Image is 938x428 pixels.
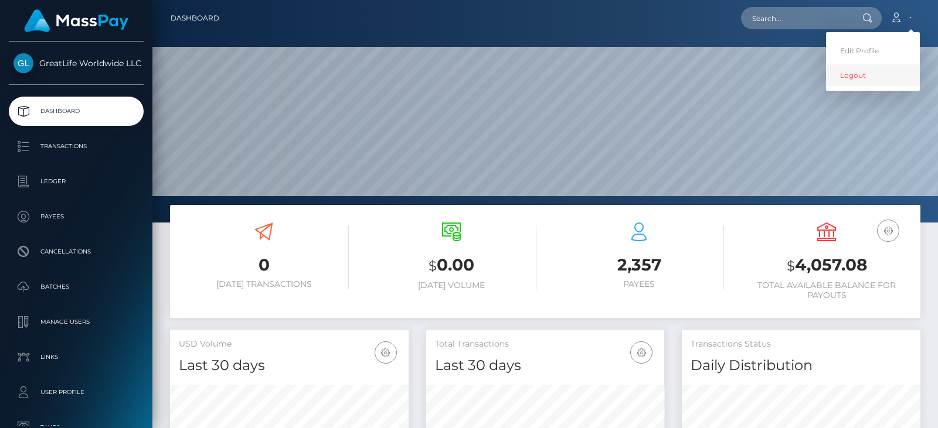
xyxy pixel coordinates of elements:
[742,254,912,278] h3: 4,057.08
[179,279,349,289] h6: [DATE] Transactions
[826,64,920,86] a: Logout
[691,355,912,376] h4: Daily Distribution
[435,355,656,376] h4: Last 30 days
[24,9,128,32] img: MassPay Logo
[171,6,219,30] a: Dashboard
[179,254,349,276] h3: 0
[9,97,144,126] a: Dashboard
[13,348,139,366] p: Links
[13,208,139,225] p: Payees
[9,343,144,372] a: Links
[179,355,400,376] h4: Last 30 days
[13,138,139,155] p: Transactions
[741,7,851,29] input: Search...
[9,202,144,231] a: Payees
[13,53,33,73] img: GreatLife Worldwide LLC
[691,338,912,350] h5: Transactions Status
[429,258,437,274] small: $
[13,102,139,120] p: Dashboard
[9,167,144,196] a: Ledger
[13,243,139,261] p: Cancellations
[13,384,139,401] p: User Profile
[9,132,144,161] a: Transactions
[742,280,912,300] h6: Total Available Balance for Payouts
[13,313,139,331] p: Manage Users
[13,278,139,296] p: Batches
[554,254,724,276] h3: 2,357
[179,338,400,350] h5: USD Volume
[9,58,144,69] span: GreatLife Worldwide LLC
[366,254,536,278] h3: 0.00
[9,237,144,266] a: Cancellations
[435,338,656,350] h5: Total Transactions
[366,280,536,290] h6: [DATE] Volume
[9,378,144,407] a: User Profile
[9,272,144,302] a: Batches
[826,40,920,61] a: Edit Profile
[9,307,144,337] a: Manage Users
[787,258,795,274] small: $
[13,173,139,190] p: Ledger
[554,279,724,289] h6: Payees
